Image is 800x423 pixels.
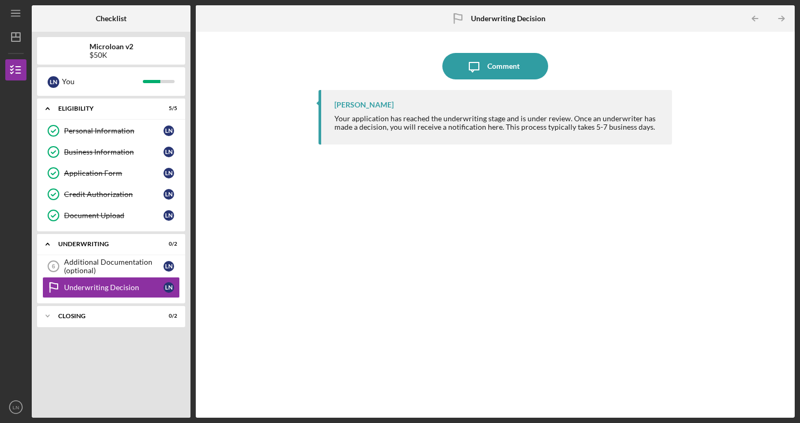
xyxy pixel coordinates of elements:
div: L N [163,189,174,200]
div: Comment [487,53,520,79]
div: L N [163,147,174,157]
div: 0 / 2 [158,241,177,247]
div: Business Information [64,148,163,156]
a: Personal InformationLN [42,120,180,141]
div: 5 / 5 [158,105,177,112]
a: Application FormLN [42,163,180,184]
div: Eligibility [58,105,151,112]
div: Additional Documentation (optional) [64,258,163,275]
div: 0 / 2 [158,313,177,319]
div: Document Upload [64,211,163,220]
div: [PERSON_NAME] [334,101,394,109]
div: $50K [89,51,133,59]
b: Underwriting Decision [471,14,546,23]
button: Comment [442,53,548,79]
div: Application Form [64,169,163,177]
div: You [62,73,143,91]
tspan: 6 [52,263,55,269]
div: Underwriting [58,241,151,247]
div: L N [163,125,174,136]
a: Credit AuthorizationLN [42,184,180,205]
a: 6Additional Documentation (optional)LN [42,256,180,277]
button: LN [5,397,26,418]
div: L N [163,210,174,221]
div: Closing [58,313,151,319]
a: Document UploadLN [42,205,180,226]
div: L N [48,76,59,88]
div: L N [163,282,174,293]
a: Underwriting DecisionLN [42,277,180,298]
b: Checklist [96,14,126,23]
div: Personal Information [64,127,163,135]
text: LN [13,404,19,410]
a: Business InformationLN [42,141,180,163]
div: Credit Authorization [64,190,163,199]
div: Underwriting Decision [64,283,163,292]
div: Your application has reached the underwriting stage and is under review. Once an underwriter has ... [334,114,661,131]
b: Microloan v2 [89,42,133,51]
div: L N [163,168,174,178]
div: L N [163,261,174,272]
